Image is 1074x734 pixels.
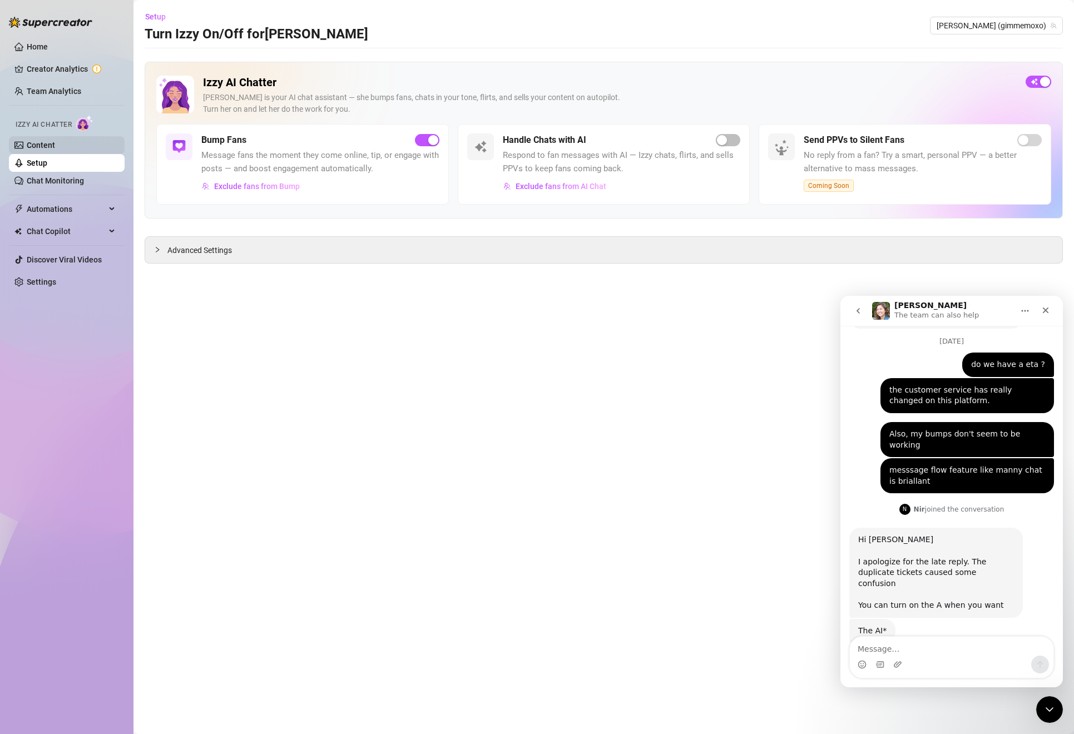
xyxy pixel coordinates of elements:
[9,17,92,28] img: logo-BBDzfeDw.svg
[14,205,23,214] span: thunderbolt
[1036,696,1063,723] iframe: Intercom live chat
[201,133,246,147] h5: Bump Fans
[214,182,300,191] span: Exclude fans from Bump
[27,42,48,51] a: Home
[154,244,167,256] div: collapsed
[1050,22,1057,29] span: team
[474,140,487,153] img: svg%3e
[804,149,1042,175] span: No reply from a fan? Try a smart, personal PPV — a better alternative to mass messages.
[937,17,1056,34] span: Anthia (gimmemoxo)
[27,60,116,78] a: Creator Analytics exclamation-circle
[14,227,22,235] img: Chat Copilot
[203,76,1017,90] h2: Izzy AI Chatter
[203,92,1017,115] div: [PERSON_NAME] is your AI chat assistant — she bumps fans, chats in your tone, flirts, and sells y...
[503,133,586,147] h5: Handle Chats with AI
[503,149,741,175] span: Respond to fan messages with AI — Izzy chats, flirts, and sells PPVs to keep fans coming back.
[804,133,904,147] h5: Send PPVs to Silent Fans
[27,141,55,150] a: Content
[145,8,175,26] button: Setup
[145,12,166,21] span: Setup
[27,255,102,264] a: Discover Viral Videos
[27,222,106,240] span: Chat Copilot
[202,182,210,190] img: svg%3e
[774,140,792,157] img: silent-fans-ppv-o-N6Mmdf.svg
[172,140,186,153] img: svg%3e
[154,246,161,253] span: collapsed
[840,296,1063,687] iframe: Intercom live chat
[503,182,511,190] img: svg%3e
[201,177,300,195] button: Exclude fans from Bump
[167,244,232,256] span: Advanced Settings
[516,182,606,191] span: Exclude fans from AI Chat
[804,180,854,192] span: Coming Soon
[27,87,81,96] a: Team Analytics
[27,277,56,286] a: Settings
[76,115,93,131] img: AI Chatter
[27,200,106,218] span: Automations
[145,26,368,43] h3: Turn Izzy On/Off for [PERSON_NAME]
[16,120,72,130] span: Izzy AI Chatter
[201,149,439,175] span: Message fans the moment they come online, tip, or engage with posts — and boost engagement automa...
[156,76,194,113] img: Izzy AI Chatter
[503,177,607,195] button: Exclude fans from AI Chat
[27,176,84,185] a: Chat Monitoring
[27,158,47,167] a: Setup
